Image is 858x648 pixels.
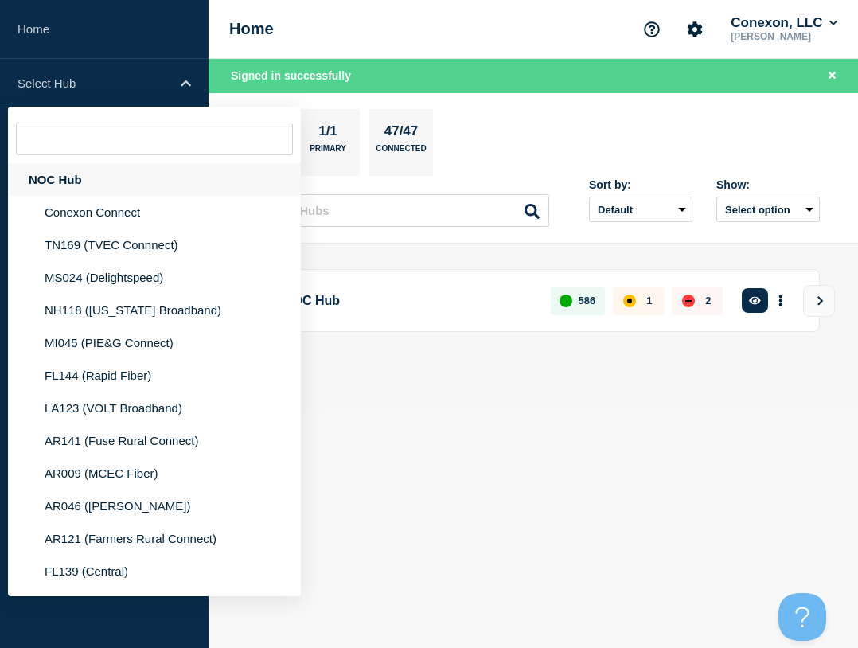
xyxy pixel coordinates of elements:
[8,359,301,392] li: FL144 (Rapid Fiber)
[310,144,346,161] p: Primary
[8,261,301,294] li: MS024 (Delightspeed)
[822,67,842,85] button: Close banner
[635,13,669,46] button: Support
[376,144,426,161] p: Connected
[229,20,274,38] h1: Home
[682,295,695,307] div: down
[560,295,572,307] div: up
[8,163,301,196] div: NOC Hub
[247,194,549,227] input: Search Hubs
[646,295,652,306] p: 1
[8,392,301,424] li: LA123 (VOLT Broadband)
[8,228,301,261] li: TN169 (TVEC Connnect)
[283,286,532,315] p: NOC Hub
[705,295,711,306] p: 2
[8,294,301,326] li: NH118 ([US_STATE] Broadband)
[18,76,170,90] p: Select Hub
[623,295,636,307] div: affected
[803,285,835,317] button: View
[8,457,301,490] li: AR009 (MCEC Fiber)
[589,178,692,191] div: Sort by:
[378,123,424,144] p: 47/47
[778,593,826,641] iframe: Help Scout Beacon - Open
[579,295,596,306] p: 586
[8,555,301,587] li: FL139 (Central)
[589,197,692,222] select: Sort by
[716,178,820,191] div: Show:
[727,31,840,42] p: [PERSON_NAME]
[8,490,301,522] li: AR046 ([PERSON_NAME])
[231,69,351,82] span: Signed in successfully
[8,196,301,228] li: Conexon Connect
[716,197,820,222] button: Select option
[8,326,301,359] li: MI045 (PIE&G Connect)
[8,587,301,634] li: IN043 ([GEOGRAPHIC_DATA] REMC Broadband)
[8,424,301,457] li: AR141 (Fuse Rural Connect)
[678,13,712,46] button: Account settings
[313,123,344,144] p: 1/1
[727,15,840,31] button: Conexon, LLC
[8,522,301,555] li: AR121 (Farmers Rural Connect)
[770,286,791,315] button: More actions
